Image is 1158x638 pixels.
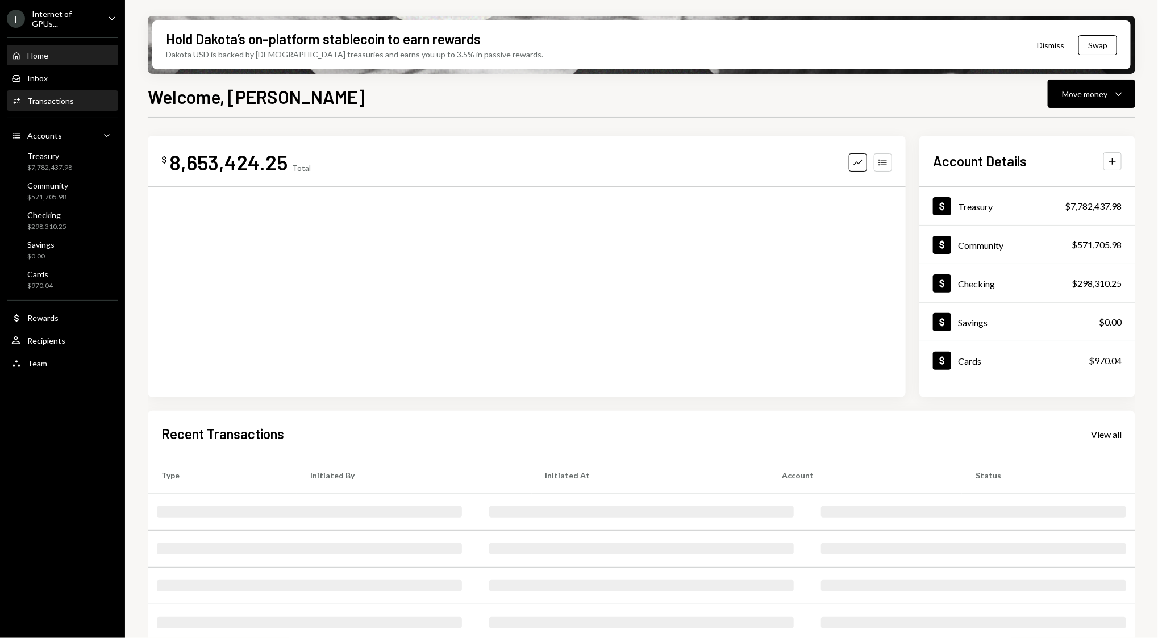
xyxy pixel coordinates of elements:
div: Treasury [27,151,72,161]
th: Initiated At [532,457,768,494]
a: Savings$0.00 [919,303,1135,341]
a: Community$571,705.98 [7,177,118,205]
a: Team [7,353,118,373]
div: Inbox [27,73,48,83]
a: Cards$970.04 [7,266,118,293]
a: Cards$970.04 [919,341,1135,380]
button: Dismiss [1023,32,1078,59]
div: $970.04 [1089,354,1122,368]
th: Status [962,457,1135,494]
div: Treasury [958,201,993,212]
div: Savings [958,317,988,328]
div: $7,782,437.98 [27,163,72,173]
div: Community [958,240,1003,251]
div: $571,705.98 [1072,238,1122,252]
div: Team [27,358,47,368]
a: Accounts [7,125,118,145]
div: Savings [27,240,55,249]
a: Home [7,45,118,65]
a: Checking$298,310.25 [919,264,1135,302]
a: Rewards [7,307,118,328]
div: Community [27,181,68,190]
a: Savings$0.00 [7,236,118,264]
div: I [7,10,25,28]
a: Treasury$7,782,437.98 [7,148,118,175]
div: Hold Dakota’s on-platform stablecoin to earn rewards [166,30,481,48]
button: Swap [1078,35,1117,55]
a: Checking$298,310.25 [7,207,118,234]
a: Inbox [7,68,118,88]
a: Community$571,705.98 [919,226,1135,264]
h2: Recent Transactions [161,424,284,443]
button: Move money [1048,80,1135,108]
a: Recipients [7,330,118,351]
div: $0.00 [1099,315,1122,329]
h1: Welcome, [PERSON_NAME] [148,85,365,108]
div: Recipients [27,336,65,345]
a: View all [1091,428,1122,440]
div: Internet of GPUs... [32,9,99,28]
div: $298,310.25 [27,222,66,232]
a: Treasury$7,782,437.98 [919,187,1135,225]
div: Checking [27,210,66,220]
th: Type [148,457,297,494]
div: Cards [958,356,981,366]
div: Cards [27,269,53,279]
div: $0.00 [27,252,55,261]
div: Checking [958,278,995,289]
div: $571,705.98 [27,193,68,202]
div: Home [27,51,48,60]
div: Move money [1062,88,1107,100]
h2: Account Details [933,152,1027,170]
div: $7,782,437.98 [1065,199,1122,213]
div: $298,310.25 [1072,277,1122,290]
div: Total [292,163,311,173]
div: Rewards [27,313,59,323]
th: Initiated By [297,457,531,494]
th: Account [768,457,962,494]
div: Accounts [27,131,62,140]
a: Transactions [7,90,118,111]
div: $970.04 [27,281,53,291]
div: Transactions [27,96,74,106]
div: View all [1091,429,1122,440]
div: Dakota USD is backed by [DEMOGRAPHIC_DATA] treasuries and earns you up to 3.5% in passive rewards. [166,48,543,60]
div: 8,653,424.25 [169,149,288,175]
div: $ [161,154,167,165]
